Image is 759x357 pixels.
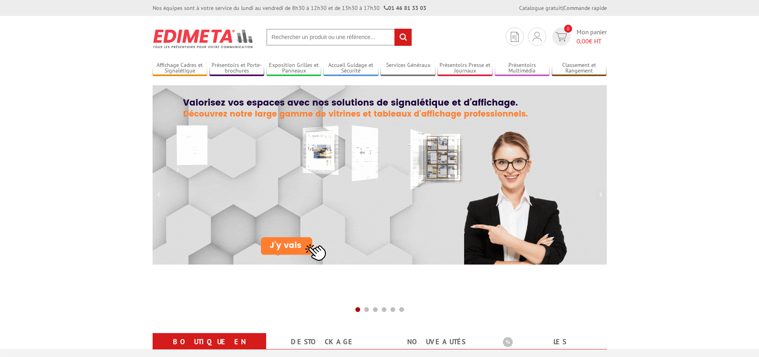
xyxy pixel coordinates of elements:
div: Nos équipes sont à votre service du lundi au vendredi de 8h30 à 12h30 et de 13h30 à 17h30 [153,4,426,12]
input: Rechercher un produit ou une référence... [266,29,412,46]
a: Commande rapide [563,4,607,12]
a: devis rapide 0 Mon panier 0,00€ HT [550,27,607,46]
img: devis rapide [555,32,567,41]
img: devis rapide [533,32,541,41]
a: Destockage [276,335,370,349]
a: Présentoirs Multimédia [495,62,550,75]
a: Présentoirs et Porte-brochures [210,62,265,75]
a: Accueil Guidage et Sécurité [324,62,379,75]
img: devis rapide [511,32,519,42]
b: Les promotions [503,335,602,351]
strong: 01 46 81 33 03 [384,4,426,12]
a: Services Généraux [380,62,435,75]
a: Classement et Rangement [552,62,607,75]
img: Présentoir, panneau, stand - Edimeta - PLV, affichage, mobilier bureau, entreprise [153,24,254,53]
a: Présentoirs Presse et Journaux [437,62,492,75]
input: rechercher [394,29,412,46]
a: Exposition Grilles et Panneaux [267,62,322,75]
a: Catalogue gratuit [519,4,562,12]
span: 0,00 [577,37,589,45]
span: Mon panier [577,27,607,46]
a: Affichage Cadres et Signalétique [153,62,208,75]
a: nouveautés [389,335,484,349]
span: € HT [577,37,607,46]
span: 0 [564,25,572,33]
div: | [519,4,607,12]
